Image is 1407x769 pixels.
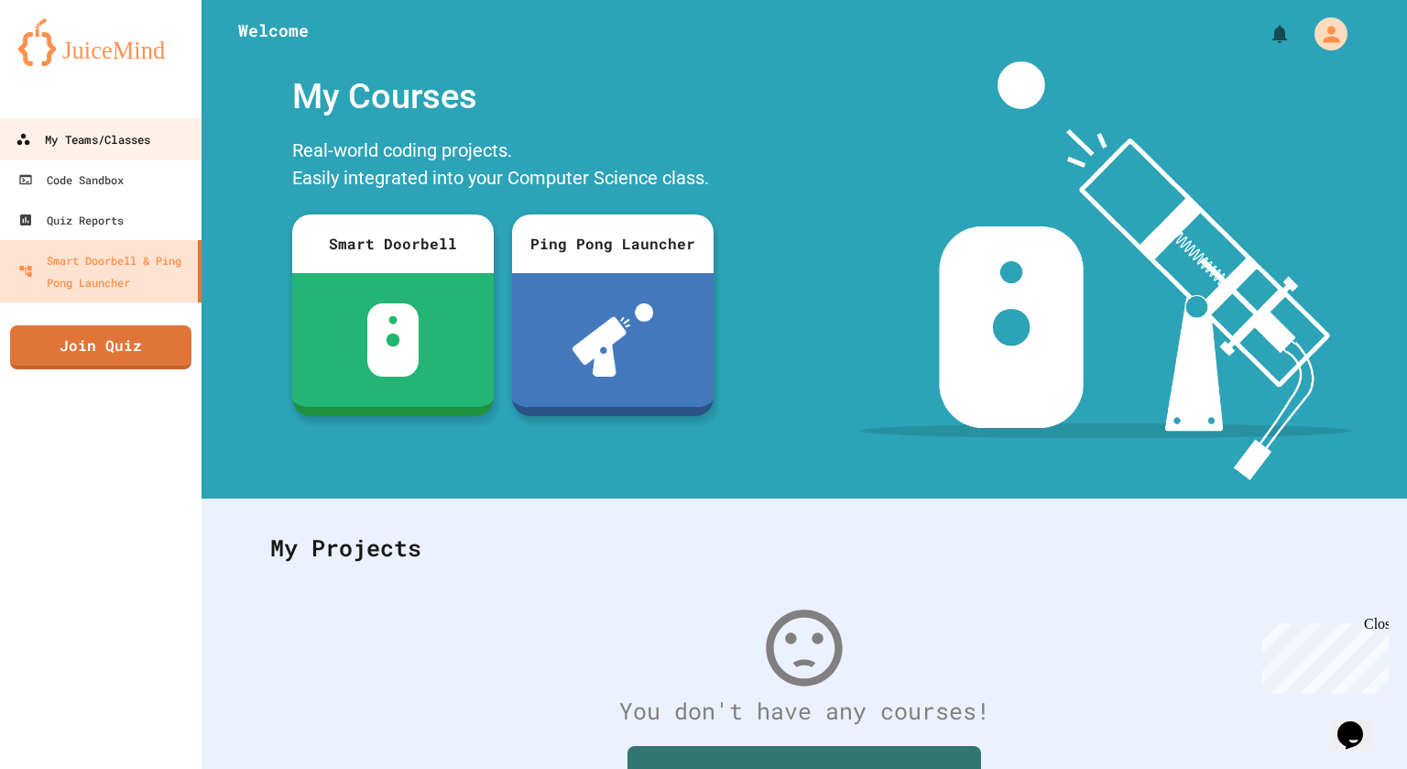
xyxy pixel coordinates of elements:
div: Smart Doorbell [292,214,494,273]
div: Code Sandbox [18,169,124,191]
img: sdb-white.svg [367,303,420,377]
div: Chat with us now!Close [7,7,126,116]
div: Quiz Reports [18,209,124,231]
div: My Teams/Classes [16,128,150,151]
img: banner-image-my-projects.png [860,61,1351,480]
a: Join Quiz [10,325,191,369]
div: My Projects [252,512,1357,584]
div: Smart Doorbell & Ping Pong Launcher [18,249,191,293]
div: My Courses [283,61,723,132]
div: My Notifications [1235,18,1295,49]
div: Ping Pong Launcher [512,214,714,273]
img: ppl-with-ball.png [573,303,654,377]
div: Real-world coding projects. Easily integrated into your Computer Science class. [283,132,723,201]
div: You don't have any courses! [252,694,1357,729]
div: My Account [1295,13,1352,55]
iframe: chat widget [1255,616,1389,694]
img: logo-orange.svg [18,18,183,66]
iframe: chat widget [1330,696,1389,751]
